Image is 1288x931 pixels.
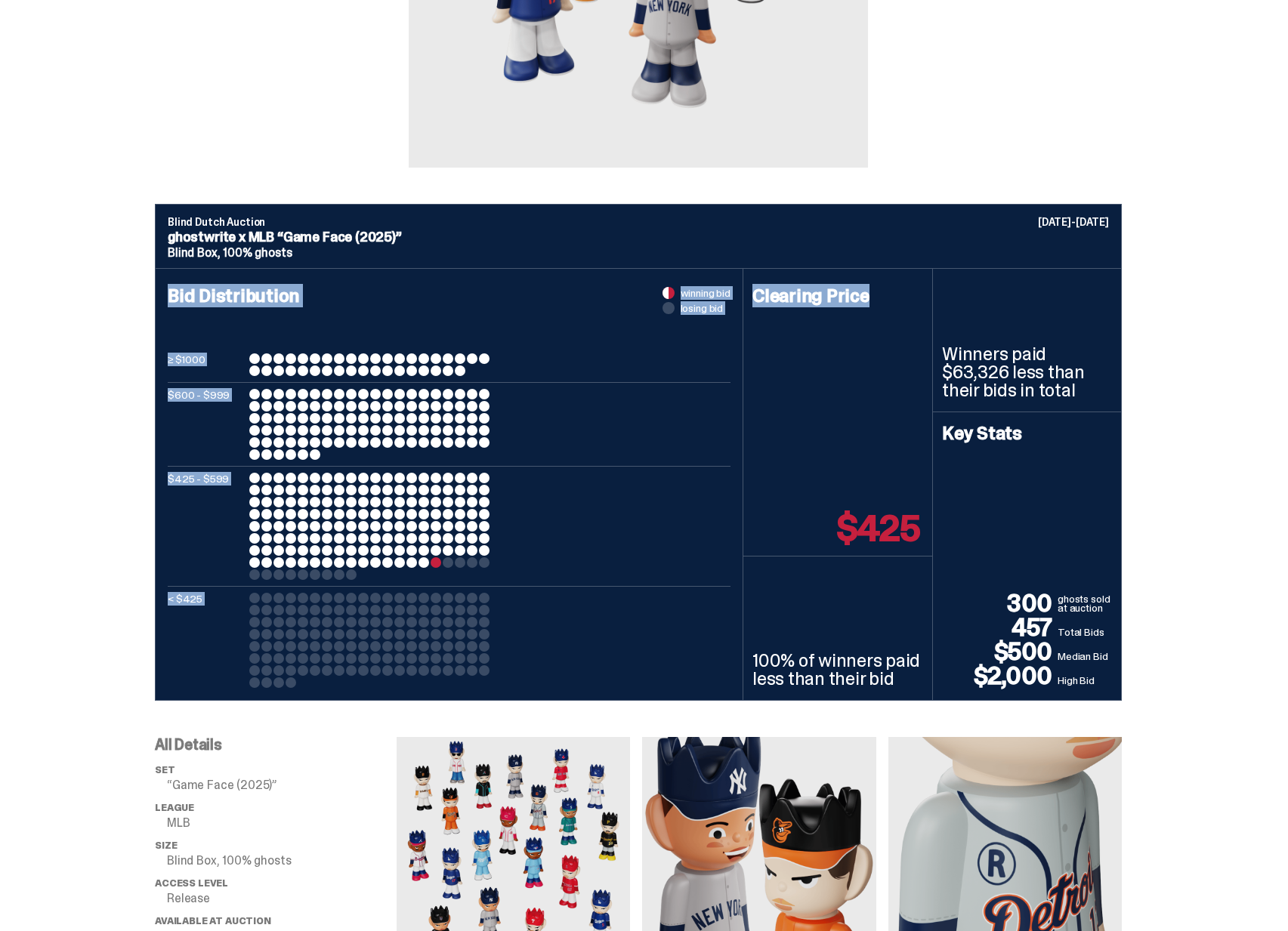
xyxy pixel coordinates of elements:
[942,345,1112,399] p: Winners paid $63,326 less than their bids in total
[942,591,1058,615] p: 300
[155,839,177,852] span: Size
[1058,594,1112,615] p: ghosts sold at auction
[167,855,397,867] p: Blind Box, 100% ghosts
[942,664,1058,688] p: $2,000
[167,779,397,791] p: “Game Face (2025)”
[942,424,1112,442] h4: Key Stats
[1038,217,1109,227] p: [DATE]-[DATE]
[155,877,228,889] span: Access Level
[168,473,243,580] p: $425 - $599
[223,245,292,260] span: 100% ghosts
[168,217,1109,227] p: Blind Dutch Auction
[752,652,923,688] p: 100% of winners paid less than their bid
[1058,673,1112,688] p: High Bid
[155,763,175,776] span: set
[155,914,271,927] span: Available at Auction
[155,801,194,814] span: League
[1058,649,1112,664] p: Median Bid
[168,230,1109,244] p: ghostwrite x MLB “Game Face (2025)”
[168,287,730,353] h4: Bid Distribution
[167,817,397,829] p: MLB
[168,353,243,376] p: ≥ $1000
[168,389,243,460] p: $600 - $999
[155,737,397,752] p: All Details
[681,288,730,298] span: winning bid
[1058,624,1112,640] p: Total Bids
[837,510,920,547] p: $425
[681,303,724,313] span: losing bid
[168,593,243,688] p: < $425
[942,615,1058,640] p: 457
[752,287,923,305] h4: Clearing Price
[167,892,397,905] p: Release
[942,640,1058,664] p: $500
[168,245,220,260] span: Blind Box,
